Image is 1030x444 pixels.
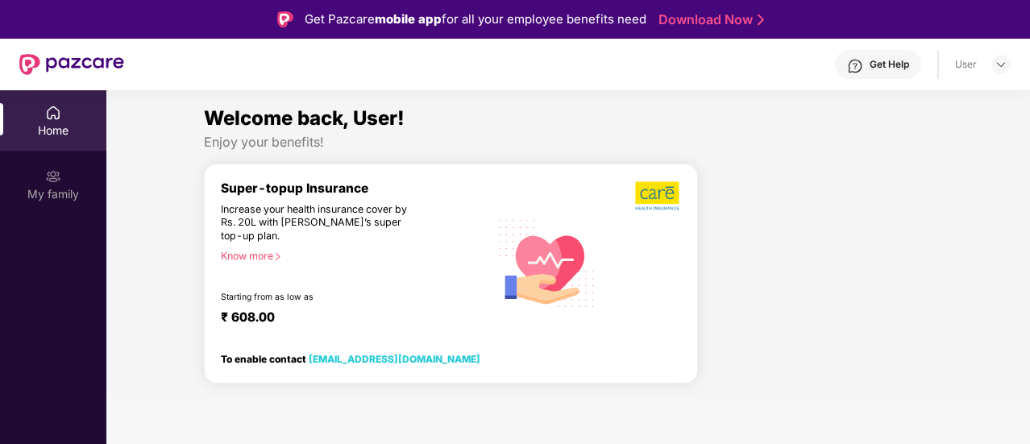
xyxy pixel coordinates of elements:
[221,181,489,196] div: Super-topup Insurance
[955,58,977,71] div: User
[204,134,932,151] div: Enjoy your benefits!
[635,181,681,211] img: b5dec4f62d2307b9de63beb79f102df3.png
[221,203,420,243] div: Increase your health insurance cover by Rs. 20L with [PERSON_NAME]’s super top-up plan.
[19,54,124,75] img: New Pazcare Logo
[995,58,1007,71] img: svg+xml;base64,PHN2ZyBpZD0iRHJvcGRvd24tMzJ4MzIiIHhtbG5zPSJodHRwOi8vd3d3LnczLm9yZy8yMDAwL3N2ZyIgd2...
[204,106,405,130] span: Welcome back, User!
[221,353,480,364] div: To enable contact
[309,353,480,365] a: [EMAIL_ADDRESS][DOMAIN_NAME]
[277,11,293,27] img: Logo
[489,204,604,321] img: svg+xml;base64,PHN2ZyB4bWxucz0iaHR0cDovL3d3dy53My5vcmcvMjAwMC9zdmciIHhtbG5zOnhsaW5rPSJodHRwOi8vd3...
[45,105,61,121] img: svg+xml;base64,PHN2ZyBpZD0iSG9tZSIgeG1sbnM9Imh0dHA6Ly93d3cudzMub3JnLzIwMDAvc3ZnIiB3aWR0aD0iMjAiIG...
[221,309,473,329] div: ₹ 608.00
[658,11,759,28] a: Download Now
[273,252,282,261] span: right
[305,10,646,29] div: Get Pazcare for all your employee benefits need
[847,58,863,74] img: svg+xml;base64,PHN2ZyBpZD0iSGVscC0zMngzMiIgeG1sbnM9Imh0dHA6Ly93d3cudzMub3JnLzIwMDAvc3ZnIiB3aWR0aD...
[45,168,61,185] img: svg+xml;base64,PHN2ZyB3aWR0aD0iMjAiIGhlaWdodD0iMjAiIHZpZXdCb3g9IjAgMCAyMCAyMCIgZmlsbD0ibm9uZSIgeG...
[375,11,442,27] strong: mobile app
[221,250,480,261] div: Know more
[870,58,909,71] div: Get Help
[758,11,764,28] img: Stroke
[221,292,421,303] div: Starting from as low as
